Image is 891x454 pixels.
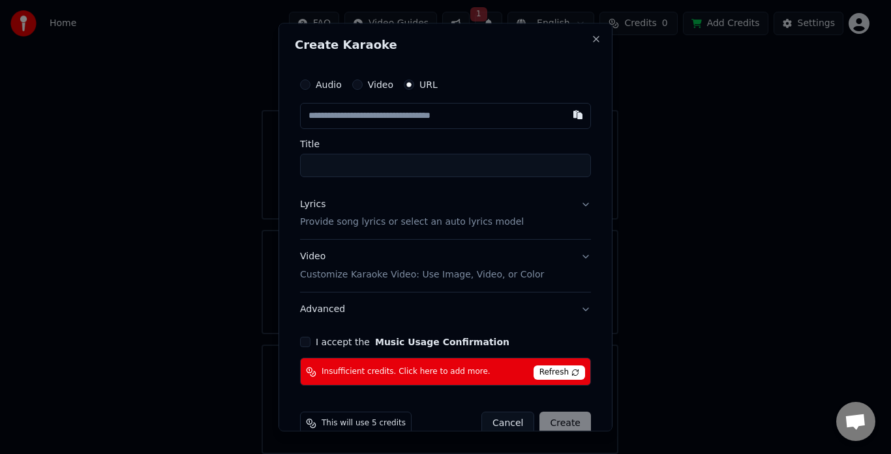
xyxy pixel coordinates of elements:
[300,216,524,229] p: Provide song lyrics or select an auto lyrics model
[300,269,544,282] p: Customize Karaoke Video: Use Image, Video, or Color
[300,139,591,149] label: Title
[375,338,509,347] button: I accept the
[322,367,491,377] span: Insufficient credits. Click here to add more.
[300,251,544,282] div: Video
[481,412,534,436] button: Cancel
[322,419,406,429] span: This will use 5 credits
[300,188,591,240] button: LyricsProvide song lyrics or select an auto lyrics model
[295,39,596,51] h2: Create Karaoke
[419,80,438,89] label: URL
[300,198,325,211] div: Lyrics
[368,80,393,89] label: Video
[534,366,585,380] span: Refresh
[300,293,591,327] button: Advanced
[316,338,509,347] label: I accept the
[316,80,342,89] label: Audio
[300,240,591,292] button: VideoCustomize Karaoke Video: Use Image, Video, or Color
